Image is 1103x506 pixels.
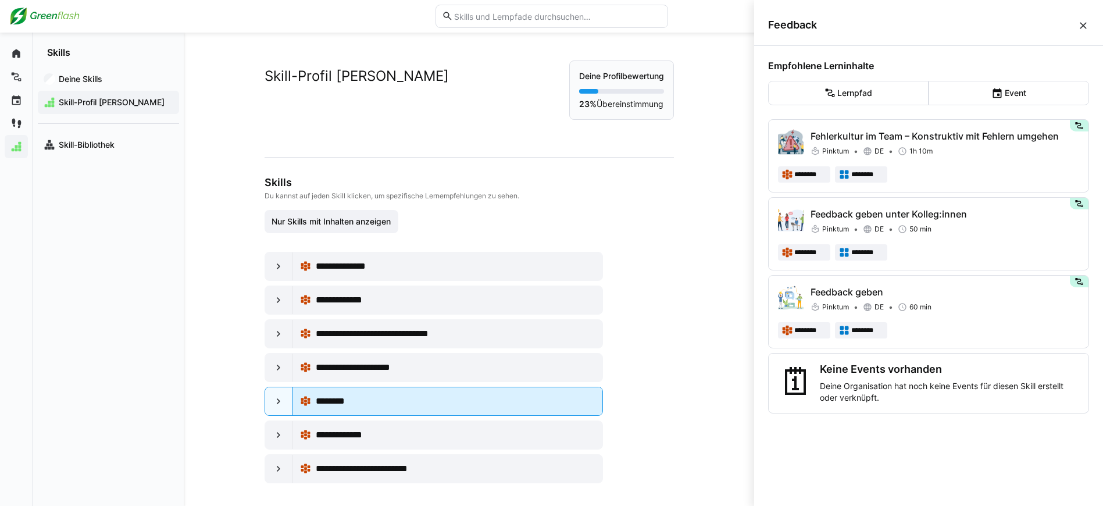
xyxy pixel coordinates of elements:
[768,60,1089,72] h4: Empfohlene Lerninhalte
[909,147,933,156] span: 1h 10m
[811,129,1079,143] p: Fehlerkultur im Team – Konstruktiv mit Fehlern umgehen
[579,98,664,110] p: Übereinstimmung
[579,70,664,82] p: Deine Profilbewertung
[874,302,884,312] span: DE
[874,225,884,234] span: DE
[778,285,804,311] img: Feedback geben
[453,11,661,22] input: Skills und Lernpfade durchsuchen…
[820,363,1079,376] h3: Keine Events vorhanden
[822,302,849,312] span: Pinktum
[265,191,672,201] p: Du kannst auf jeden Skill klicken, um spezifische Lernempfehlungen zu sehen.
[909,302,931,312] span: 60 min
[768,81,929,105] eds-button-option: Lernpfad
[811,285,1079,299] p: Feedback geben
[778,363,815,404] div: 🗓
[909,225,931,234] span: 50 min
[265,176,672,189] h3: Skills
[778,207,804,233] img: Feedback geben unter Kolleg:innen
[579,99,597,109] strong: 23%
[57,97,173,108] span: Skill-Profil [PERSON_NAME]
[768,19,1077,31] span: Feedback
[822,225,849,234] span: Pinktum
[820,380,1079,404] p: Deine Organisation hat noch keine Events für diesen Skill erstellt oder verknüpft.
[270,216,392,227] span: Nur Skills mit Inhalten anzeigen
[811,207,1079,221] p: Feedback geben unter Kolleg:innen
[265,67,449,85] h2: Skill-Profil [PERSON_NAME]
[265,210,399,233] button: Nur Skills mit Inhalten anzeigen
[822,147,849,156] span: Pinktum
[874,147,884,156] span: DE
[929,81,1089,105] eds-button-option: Event
[778,129,804,155] img: Fehlerkultur im Team – Konstruktiv mit Fehlern umgehen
